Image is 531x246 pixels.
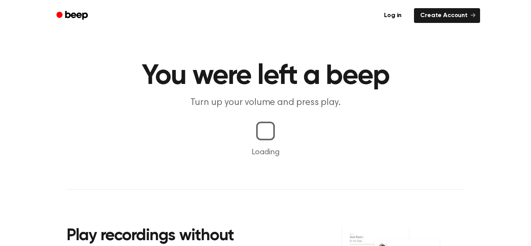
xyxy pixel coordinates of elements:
h1: You were left a beep [66,62,465,90]
a: Beep [51,8,95,23]
a: Log in [376,7,409,24]
p: Turn up your volume and press play. [116,96,415,109]
p: Loading [9,147,522,158]
a: Create Account [414,8,480,23]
